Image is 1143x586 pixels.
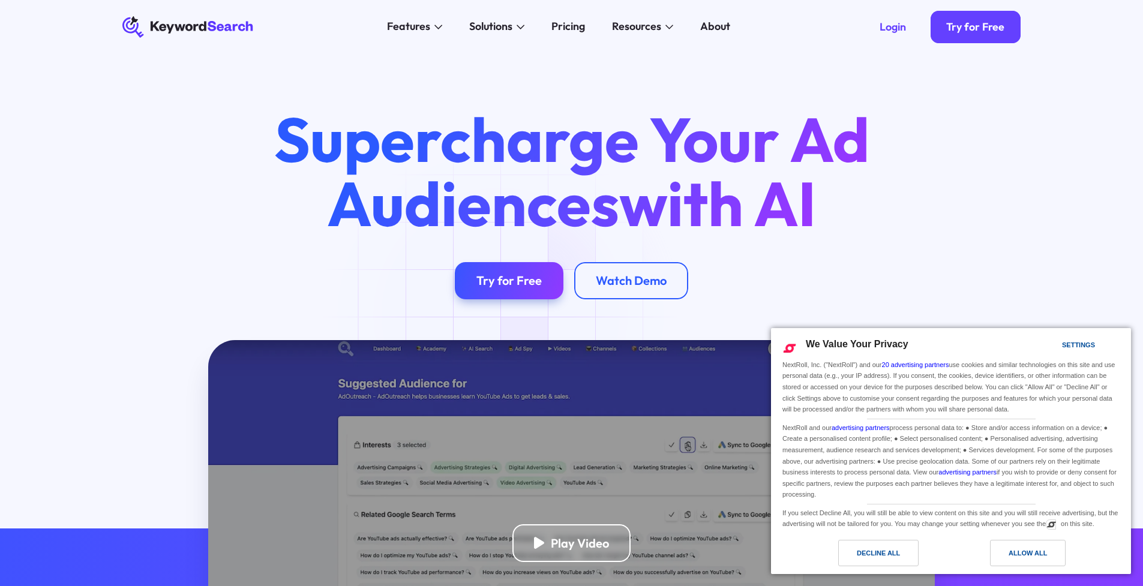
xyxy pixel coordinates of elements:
[857,546,900,560] div: Decline All
[619,164,816,242] span: with AI
[880,20,906,34] div: Login
[248,107,894,235] h1: Supercharge Your Ad Audiences
[931,11,1021,43] a: Try for Free
[832,424,890,431] a: advertising partners
[946,20,1004,34] div: Try for Free
[780,358,1122,416] div: NextRoll, Inc. ("NextRoll") and our use cookies and similar technologies on this site and use per...
[882,361,949,368] a: 20 advertising partners
[700,19,730,35] div: About
[863,11,922,43] a: Login
[806,339,908,349] span: We Value Your Privacy
[612,19,661,35] div: Resources
[938,468,997,476] a: advertising partners
[1041,335,1070,357] a: Settings
[469,19,512,35] div: Solutions
[951,540,1124,572] a: Allow All
[778,540,951,572] a: Decline All
[1009,546,1047,560] div: Allow All
[1062,338,1095,351] div: Settings
[780,419,1122,501] div: NextRoll and our process personal data to: ● Store and/or access information on a device; ● Creat...
[692,16,739,38] a: About
[455,262,563,300] a: Try for Free
[596,273,667,288] div: Watch Demo
[387,19,430,35] div: Features
[544,16,593,38] a: Pricing
[551,19,585,35] div: Pricing
[780,504,1122,531] div: If you select Decline All, you will still be able to view content on this site and you will still...
[551,536,609,551] div: Play Video
[476,273,542,288] div: Try for Free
